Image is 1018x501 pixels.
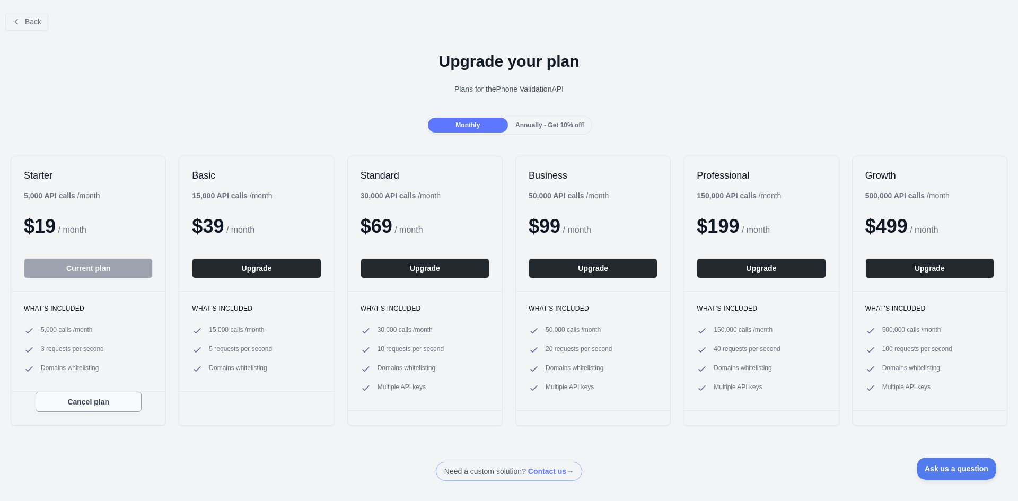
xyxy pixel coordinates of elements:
b: 50,000 API calls [529,191,584,200]
h2: Business [529,169,657,182]
h2: Standard [361,169,489,182]
div: / month [697,190,781,201]
b: 150,000 API calls [697,191,756,200]
h2: Professional [697,169,826,182]
div: / month [529,190,609,201]
b: 30,000 API calls [361,191,416,200]
iframe: Toggle Customer Support [917,458,997,480]
div: / month [361,190,441,201]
